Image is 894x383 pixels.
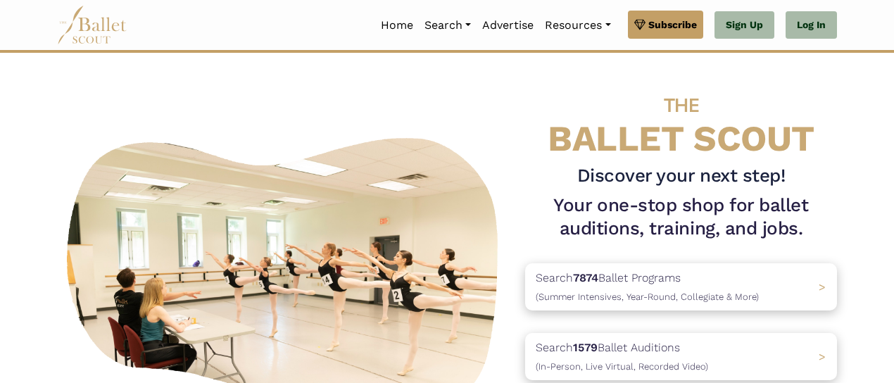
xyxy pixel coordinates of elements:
p: Search Ballet Auditions [536,339,708,375]
a: Home [375,11,419,40]
span: Subscribe [648,17,697,32]
span: (In-Person, Live Virtual, Recorded Video) [536,361,708,372]
h3: Discover your next step! [525,164,837,188]
img: gem.svg [634,17,646,32]
span: > [819,350,826,363]
span: THE [664,94,699,117]
span: (Summer Intensives, Year-Round, Collegiate & More) [536,291,759,302]
a: Search1579Ballet Auditions(In-Person, Live Virtual, Recorded Video) > [525,333,837,380]
h4: BALLET SCOUT [525,81,837,158]
a: Search [419,11,477,40]
a: Advertise [477,11,539,40]
a: Subscribe [628,11,703,39]
b: 7874 [573,271,598,284]
a: Sign Up [714,11,774,39]
a: Log In [786,11,837,39]
p: Search Ballet Programs [536,269,759,305]
span: > [819,280,826,294]
a: Search7874Ballet Programs(Summer Intensives, Year-Round, Collegiate & More)> [525,263,837,310]
h1: Your one-stop shop for ballet auditions, training, and jobs. [525,194,837,241]
a: Resources [539,11,616,40]
b: 1579 [573,341,598,354]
